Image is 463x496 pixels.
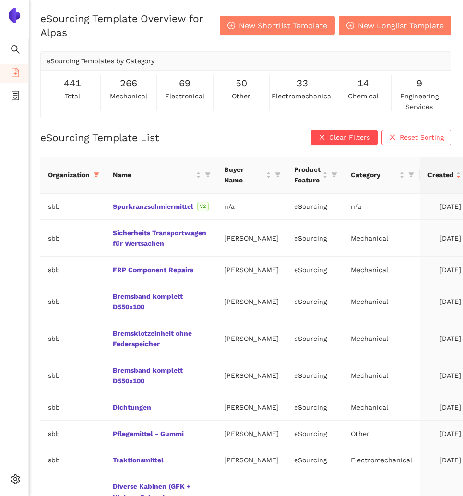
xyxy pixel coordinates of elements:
[205,172,211,178] span: filter
[311,130,378,145] button: closeClear Filters
[40,220,105,257] td: sbb
[203,168,213,182] span: filter
[216,283,286,320] td: [PERSON_NAME]
[11,87,20,107] span: container
[40,394,105,421] td: sbb
[48,169,90,180] span: Organization
[381,130,451,145] button: closeReset Sorting
[332,172,337,178] span: filter
[216,157,286,194] th: this column's title is Buyer Name,this column is sortable
[286,157,343,194] th: this column's title is Product Feature,this column is sortable
[11,471,20,490] span: setting
[92,168,101,182] span: filter
[294,164,321,185] span: Product Feature
[329,132,370,143] span: Clear Filters
[40,421,105,447] td: sbb
[286,394,343,421] td: eSourcing
[40,283,105,320] td: sbb
[216,257,286,283] td: [PERSON_NAME]
[408,172,414,178] span: filter
[339,16,451,35] button: plus-circleNew Longlist Template
[286,220,343,257] td: eSourcing
[343,320,420,357] td: Mechanical
[11,41,20,60] span: search
[216,447,286,473] td: [PERSON_NAME]
[343,394,420,421] td: Mechanical
[343,157,420,194] th: this column's title is Category,this column is sortable
[40,12,214,40] h2: eSourcing Template Overview for Alpas
[297,76,308,91] span: 33
[343,220,420,257] td: Mechanical
[105,157,216,194] th: this column's title is Name,this column is sortable
[286,447,343,473] td: eSourcing
[216,421,286,447] td: [PERSON_NAME]
[343,421,420,447] td: Other
[330,162,339,187] span: filter
[216,194,286,220] td: n/a
[227,22,235,31] span: plus-circle
[7,8,22,23] img: Logo
[343,194,420,220] td: n/a
[65,91,80,101] span: total
[357,76,369,91] span: 14
[216,357,286,394] td: [PERSON_NAME]
[389,134,396,142] span: close
[40,131,159,145] h2: eSourcing Template List
[47,57,154,65] span: eSourcing Templates by Category
[319,134,325,142] span: close
[40,447,105,473] td: sbb
[216,394,286,421] td: [PERSON_NAME]
[343,357,420,394] td: Mechanical
[358,20,444,32] span: New Longlist Template
[343,257,420,283] td: Mechanical
[224,164,264,185] span: Buyer Name
[348,91,379,101] span: chemical
[393,91,445,112] span: engineering services
[286,194,343,220] td: eSourcing
[406,168,416,182] span: filter
[351,169,397,180] span: Category
[216,220,286,257] td: [PERSON_NAME]
[110,91,147,101] span: mechanical
[286,421,343,447] td: eSourcing
[40,194,105,220] td: sbb
[11,64,20,84] span: file-add
[40,320,105,357] td: sbb
[165,91,204,101] span: electronical
[120,76,137,91] span: 266
[286,357,343,394] td: eSourcing
[286,320,343,357] td: eSourcing
[197,202,209,211] span: V2
[272,91,333,101] span: electromechanical
[400,132,444,143] span: Reset Sorting
[343,447,420,473] td: Electromechanical
[286,257,343,283] td: eSourcing
[416,76,422,91] span: 9
[275,172,281,178] span: filter
[113,169,194,180] span: Name
[236,76,247,91] span: 50
[220,16,335,35] button: plus-circleNew Shortlist Template
[40,257,105,283] td: sbb
[216,320,286,357] td: [PERSON_NAME]
[94,172,99,178] span: filter
[232,91,250,101] span: other
[64,76,81,91] span: 441
[239,20,327,32] span: New Shortlist Template
[273,162,283,187] span: filter
[179,76,190,91] span: 69
[427,169,454,180] span: Created
[40,357,105,394] td: sbb
[346,22,354,31] span: plus-circle
[286,283,343,320] td: eSourcing
[343,283,420,320] td: Mechanical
